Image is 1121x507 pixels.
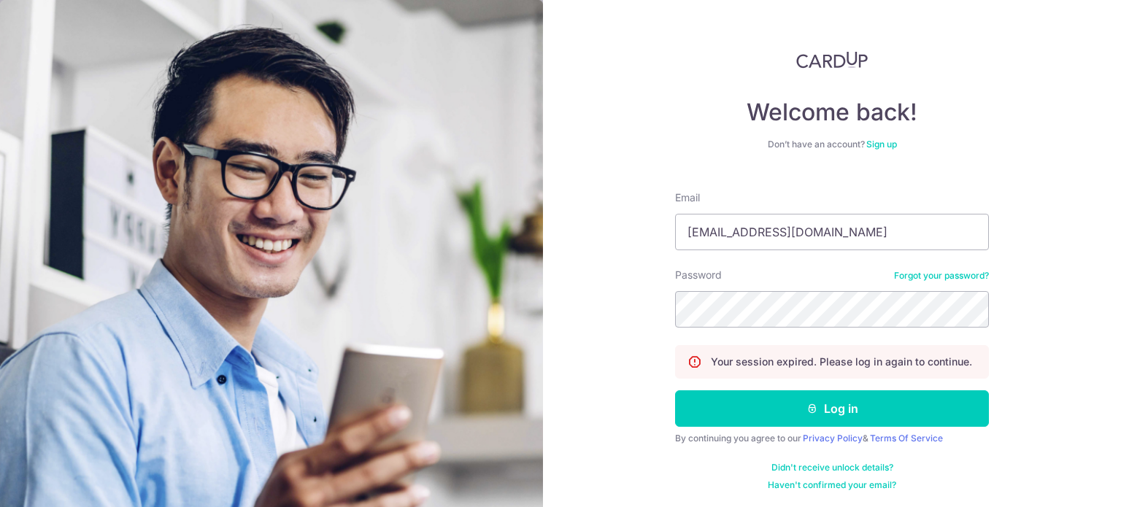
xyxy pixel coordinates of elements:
a: Sign up [866,139,897,150]
p: Your session expired. Please log in again to continue. [711,355,972,369]
label: Email [675,190,700,205]
div: Don’t have an account? [675,139,989,150]
img: CardUp Logo [796,51,868,69]
a: Terms Of Service [870,433,943,444]
a: Privacy Policy [803,433,863,444]
a: Forgot your password? [894,270,989,282]
h4: Welcome back! [675,98,989,127]
div: By continuing you agree to our & [675,433,989,444]
input: Enter your Email [675,214,989,250]
label: Password [675,268,722,282]
button: Log in [675,390,989,427]
a: Didn't receive unlock details? [771,462,893,473]
a: Haven't confirmed your email? [768,479,896,491]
